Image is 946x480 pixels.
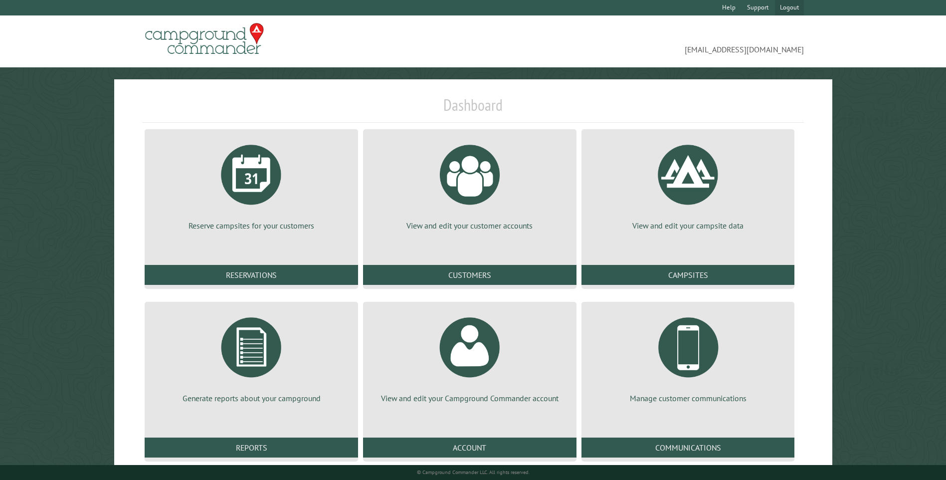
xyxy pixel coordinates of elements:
[581,438,795,458] a: Communications
[363,438,576,458] a: Account
[375,137,565,231] a: View and edit your customer accounts
[593,393,783,404] p: Manage customer communications
[157,310,346,404] a: Generate reports about your campground
[593,310,783,404] a: Manage customer communications
[142,95,803,123] h1: Dashboard
[375,310,565,404] a: View and edit your Campground Commander account
[363,265,576,285] a: Customers
[145,265,358,285] a: Reservations
[593,137,783,231] a: View and edit your campsite data
[145,438,358,458] a: Reports
[375,393,565,404] p: View and edit your Campground Commander account
[593,220,783,231] p: View and edit your campsite data
[375,220,565,231] p: View and edit your customer accounts
[157,393,346,404] p: Generate reports about your campground
[142,19,267,58] img: Campground Commander
[157,220,346,231] p: Reserve campsites for your customers
[417,469,530,476] small: © Campground Commander LLC. All rights reserved.
[473,27,804,55] span: [EMAIL_ADDRESS][DOMAIN_NAME]
[157,137,346,231] a: Reserve campsites for your customers
[581,265,795,285] a: Campsites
